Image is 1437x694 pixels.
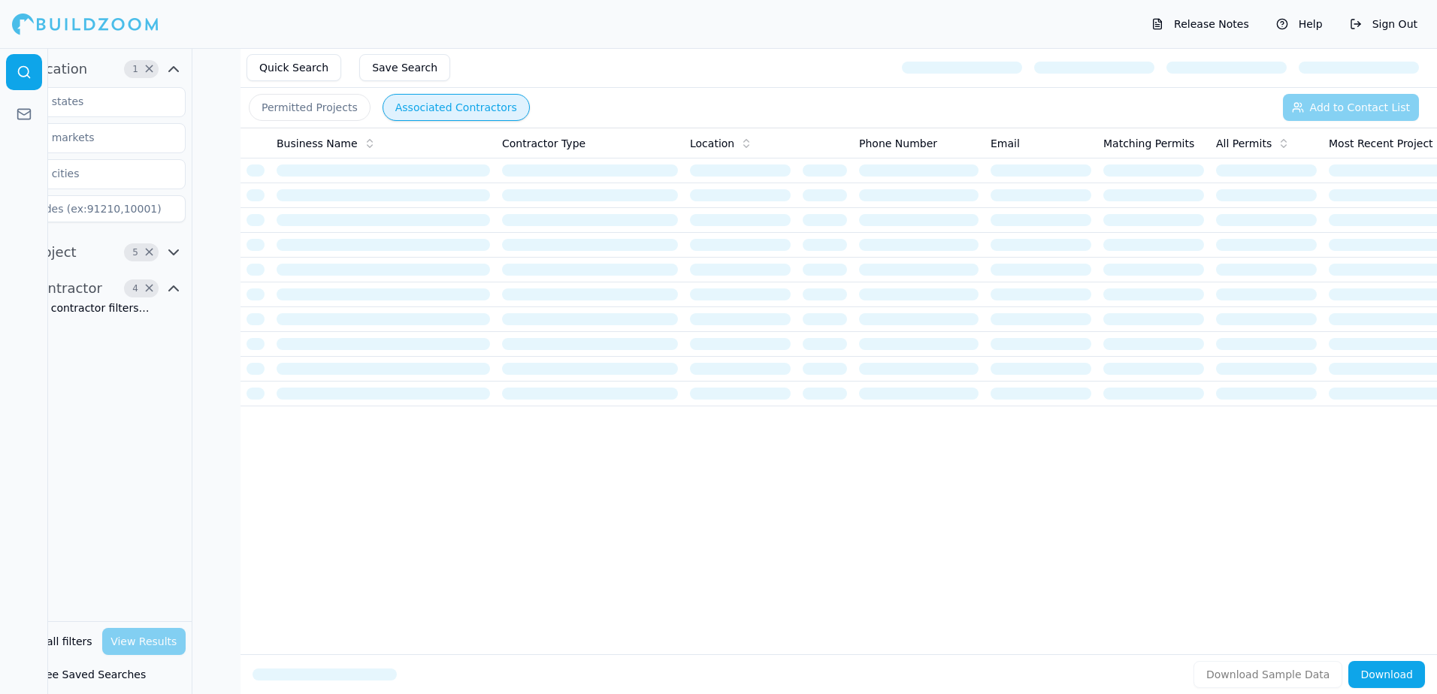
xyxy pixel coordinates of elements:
input: Select markets [7,124,166,151]
span: Matching Permits [1103,136,1194,151]
button: Project5Clear Project filters [6,240,186,264]
button: Permitted Projects [249,94,371,121]
span: Clear Contractor filters [144,285,155,292]
button: Sign Out [1342,12,1425,36]
button: See Saved Searches [6,661,186,688]
input: Zipcodes (ex:91210,10001) [6,195,186,222]
span: 5 [128,245,143,260]
span: Clear Location filters [144,65,155,73]
span: Location [30,59,87,80]
button: Associated Contractors [383,94,530,121]
span: Most Recent Project [1329,136,1433,151]
span: Phone Number [859,136,937,151]
button: Contractor4Clear Contractor filters [6,276,186,300]
span: Contractor Type [502,136,585,151]
span: Business Name [277,136,358,151]
button: Download [1348,661,1425,688]
input: Select cities [7,160,166,187]
span: 4 [128,281,143,296]
button: Location1Clear Location filters [6,57,186,81]
span: All Permits [1216,136,1272,151]
span: Location [690,136,734,151]
span: Project [30,242,77,263]
button: Clear all filters [12,628,96,655]
span: Clear Project filters [144,249,155,256]
span: Email [991,136,1020,151]
button: Save Search [359,54,450,81]
div: Loading contractor filters… [6,300,186,315]
span: Contractor [30,278,102,299]
button: Help [1269,12,1330,36]
button: Quick Search [247,54,341,81]
span: 1 [128,62,143,77]
button: Release Notes [1144,12,1257,36]
input: Select states [7,88,166,115]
